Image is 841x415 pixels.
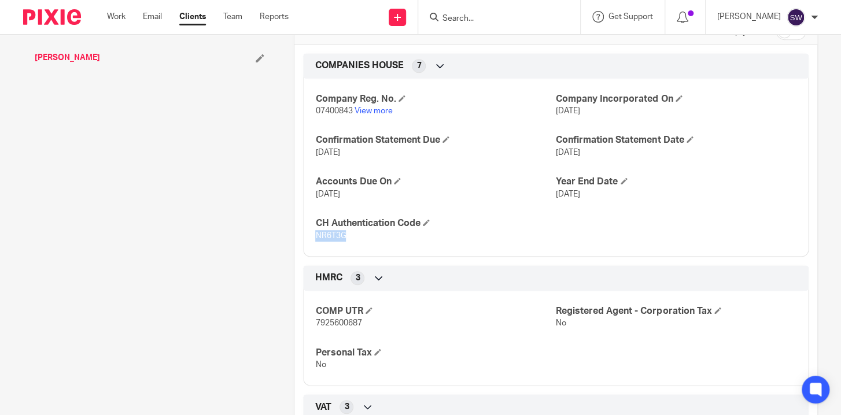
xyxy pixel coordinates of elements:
a: Team [223,11,242,23]
span: [DATE] [315,190,340,198]
span: COMPANIES HOUSE [315,60,403,72]
span: [DATE] [556,149,580,157]
a: View more [354,107,392,115]
a: Reports [260,11,289,23]
p: [PERSON_NAME] [717,11,781,23]
input: Search [441,14,545,24]
h4: Company Reg. No. [315,93,556,105]
span: VAT [315,401,331,413]
h4: COMP UTR [315,305,556,317]
a: [PERSON_NAME] [35,52,100,64]
a: Work [107,11,126,23]
h4: Accounts Due On [315,176,556,188]
h4: CH Authentication Code [315,217,556,229]
img: svg%3E [787,8,805,27]
span: No [556,319,566,327]
img: Pixie [23,9,81,25]
span: 07400843 [315,107,352,115]
h4: Confirmation Statement Date [556,134,796,146]
span: [DATE] [556,107,580,115]
span: 7 [416,60,421,72]
h4: Confirmation Statement Due [315,134,556,146]
span: 3 [344,401,349,413]
span: Get Support [608,13,653,21]
span: NR6T3G [315,232,346,240]
span: No [315,361,326,369]
a: Email [143,11,162,23]
span: [DATE] [556,190,580,198]
h4: Year End Date [556,176,796,188]
span: HMRC [315,272,342,284]
a: Clients [179,11,206,23]
h4: Personal Tax [315,347,556,359]
h4: Company Incorporated On [556,93,796,105]
span: 3 [355,272,360,284]
h4: Registered Agent - Corporation Tax [556,305,796,317]
span: 7925600687 [315,319,362,327]
span: [DATE] [315,149,340,157]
